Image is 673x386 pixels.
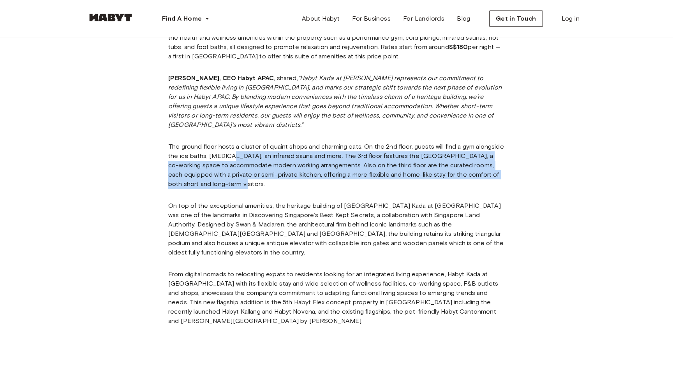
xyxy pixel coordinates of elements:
[168,74,502,128] em: “Habyt Kada at [PERSON_NAME] represents our commitment to redefining flexible living in [GEOGRAPH...
[496,14,536,23] span: Get in Touch
[346,11,397,26] a: For Business
[87,14,134,21] img: Habyt
[489,11,543,27] button: Get in Touch
[451,11,477,26] a: Blog
[302,14,340,23] span: About Habyt
[168,270,505,326] p: From digital nomads to relocating expats to residents looking for an integrated living experience...
[168,142,505,189] p: The ground floor hosts a cluster of quaint shops and charming eats. On the 2nd floor, guests will...
[403,14,444,23] span: For Landlords
[457,14,470,23] span: Blog
[397,11,451,26] a: For Landlords
[168,14,505,61] p: As part of the Habyt Flex concept, where the duration of stay range from weekly to 12-months or m...
[449,43,468,51] strong: S$180
[352,14,391,23] span: For Business
[562,14,580,23] span: Log in
[168,74,274,82] strong: [PERSON_NAME], CEO Habyt APAC
[168,74,505,130] p: , shared,
[296,11,346,26] a: About Habyt
[555,11,586,26] a: Log in
[162,14,202,23] span: Find A Home
[156,11,216,26] button: Find A Home
[168,201,505,257] p: On top of the exceptional amenities, the heritage building of [GEOGRAPHIC_DATA] Kada at [GEOGRAPH...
